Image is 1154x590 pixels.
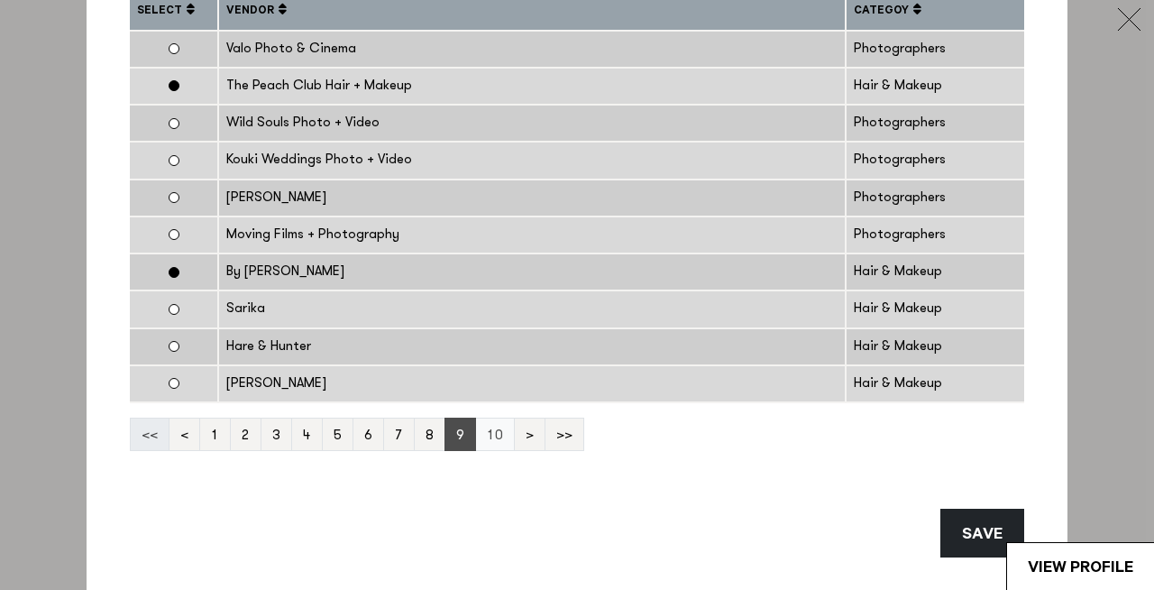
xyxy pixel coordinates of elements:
div: Valo Photo & Cinema [226,39,838,60]
div: [PERSON_NAME] [226,373,838,394]
span: Categoy [854,5,909,18]
div: Hare & Hunter [226,336,838,357]
a: 4 [291,418,323,451]
div: Moving Films + Photography [226,225,838,245]
div: [PERSON_NAME] [226,188,838,208]
td: Photographers [846,217,1025,254]
a: 9 [444,418,476,451]
div: The Peach Club Hair + Makeup [226,76,838,97]
a: View Profile [1007,543,1154,590]
a: < [169,418,200,451]
a: 3 [261,418,292,451]
a: > [514,418,545,451]
td: Hair & Makeup [846,290,1025,327]
div: Kouki Weddings Photo + Video [226,150,838,171]
a: >> [545,418,584,451]
div: By [PERSON_NAME] [226,262,838,282]
a: 8 [414,418,445,451]
div: Wild Souls Photo + Video [226,113,838,134]
span: Vendor [226,5,274,18]
a: 2 [230,418,261,451]
td: Hair & Makeup [846,328,1025,365]
a: 5 [322,418,353,451]
a: 7 [383,418,415,451]
div: Sarika [226,299,838,319]
a: 1 [199,418,231,451]
td: Hair & Makeup [846,365,1025,402]
a: 10 [475,418,515,451]
td: Photographers [846,180,1025,217]
td: Hair & Makeup [846,68,1025,105]
td: Photographers [846,142,1025,179]
td: Photographers [846,105,1025,142]
button: SAVE [940,509,1024,558]
td: Photographers [846,31,1025,68]
span: Select [137,5,182,18]
td: Hair & Makeup [846,254,1025,290]
a: 6 [353,418,384,451]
